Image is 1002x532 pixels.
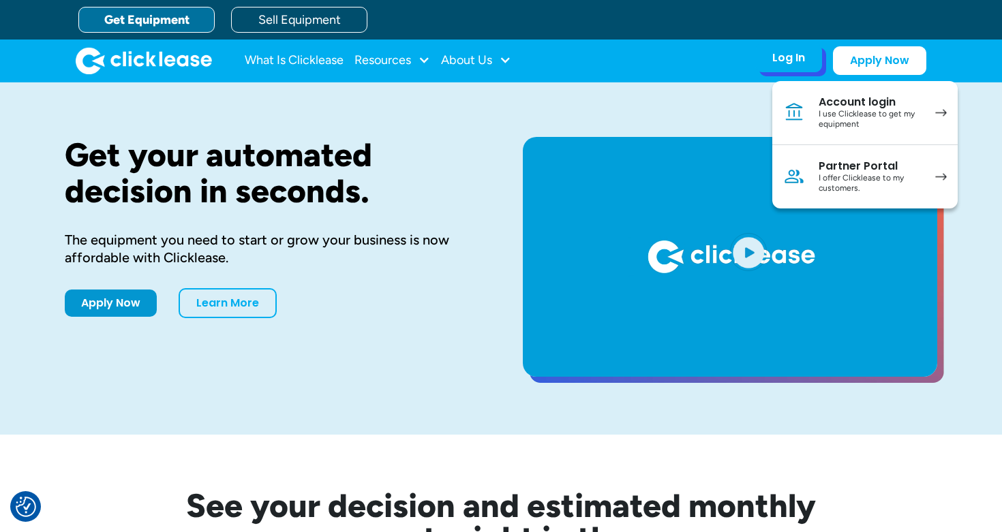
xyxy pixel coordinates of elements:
img: Person icon [783,166,805,187]
img: Blue play button logo on a light blue circular background [730,233,767,271]
a: Apply Now [833,46,926,75]
div: I use Clicklease to get my equipment [819,109,922,130]
img: Clicklease logo [76,47,212,74]
a: Apply Now [65,290,157,317]
a: Account loginI use Clicklease to get my equipment [772,81,958,145]
div: Resources [354,47,430,74]
div: Log In [772,51,805,65]
h1: Get your automated decision in seconds. [65,137,479,209]
a: Sell Equipment [231,7,367,33]
div: I offer Clicklease to my customers. [819,173,922,194]
a: Learn More [179,288,277,318]
a: What Is Clicklease [245,47,344,74]
button: Consent Preferences [16,497,36,517]
nav: Log In [772,81,958,208]
a: Get Equipment [78,7,215,33]
div: About Us [441,47,511,74]
img: Revisit consent button [16,497,36,517]
div: Partner Portal [819,159,922,173]
img: arrow [935,109,947,116]
a: open lightbox [523,137,937,377]
img: Bank icon [783,101,805,123]
div: Account login [819,95,922,109]
a: Partner PortalI offer Clicklease to my customers. [772,145,958,208]
img: arrow [935,173,947,181]
div: The equipment you need to start or grow your business is now affordable with Clicklease. [65,231,479,266]
a: home [76,47,212,74]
